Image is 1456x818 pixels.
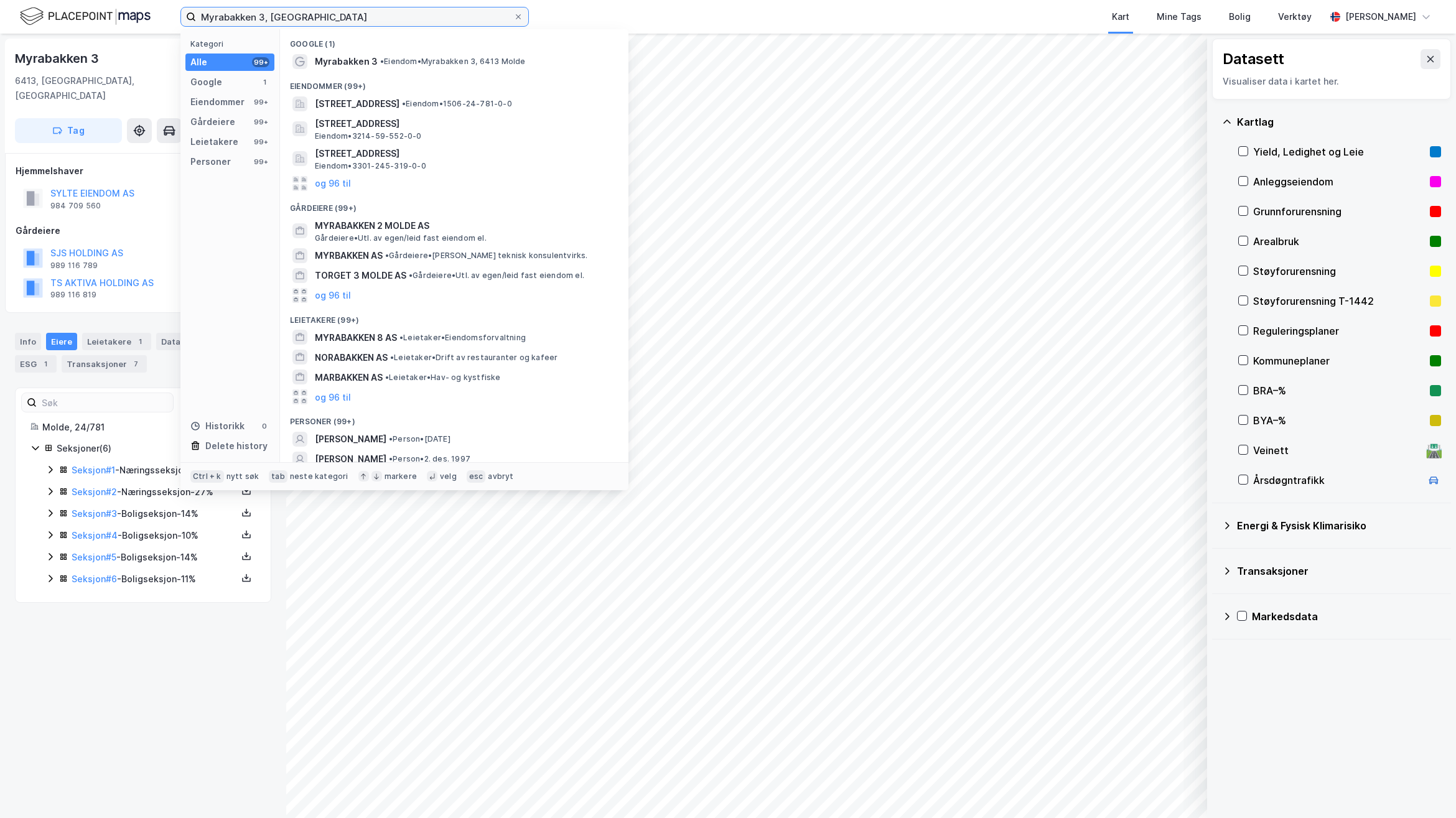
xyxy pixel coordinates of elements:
[72,463,237,478] div: - Næringsseksjon - 24%
[315,116,614,131] span: [STREET_ADDRESS]
[409,271,413,280] span: •
[1253,174,1425,189] div: Anleggseiendom
[315,370,383,385] span: MARBAKKEN AS
[315,452,386,467] span: [PERSON_NAME]
[280,407,628,429] div: Personer (99+)
[1278,9,1312,24] div: Verktøy
[190,75,222,90] div: Google
[205,439,268,453] div: Delete history
[380,57,526,67] span: Eiendom • Myrabakken 3, 6413 Molde
[1253,353,1425,368] div: Kommuneplaner
[390,353,394,362] span: •
[385,251,389,260] span: •
[129,358,142,370] div: 7
[389,454,393,463] span: •
[42,420,256,435] div: Molde, 24/781
[1253,473,1421,488] div: Årsdøgntrafikk
[226,472,259,481] div: nytt søk
[1237,114,1441,129] div: Kartlag
[15,118,122,143] button: Tag
[72,572,237,587] div: - Boligseksjon - 11%
[190,154,231,169] div: Personer
[72,506,237,521] div: - Boligseksjon - 14%
[72,508,117,519] a: Seksjon#3
[1223,49,1284,69] div: Datasett
[1253,264,1425,279] div: Støyforurensning
[385,251,588,261] span: Gårdeiere • [PERSON_NAME] teknisk konsulentvirks.
[37,393,173,412] input: Søk
[315,389,351,404] button: og 96 til
[1426,442,1442,458] div: 🛣️
[16,164,271,179] div: Hjemmelshaver
[315,176,351,191] button: og 96 til
[196,7,513,26] input: Søk på adresse, matrikkel, gårdeiere, leietakere eller personer
[315,268,406,283] span: TORGET 3 MOLDE AS
[62,355,147,373] div: Transaksjoner
[190,134,238,149] div: Leietakere
[1394,758,1456,818] iframe: Chat Widget
[72,530,118,541] a: Seksjon#4
[156,333,203,350] div: Datasett
[389,434,393,444] span: •
[72,486,117,497] a: Seksjon#2
[20,6,151,27] img: logo.f888ab2527a4732fd821a326f86c7f29.svg
[1229,9,1251,24] div: Bolig
[402,99,406,108] span: •
[252,97,269,107] div: 99+
[440,472,457,481] div: velg
[315,350,388,365] span: NORABAKKEN AS
[1345,9,1416,24] div: [PERSON_NAME]
[1253,413,1425,428] div: BYA–%
[72,550,237,565] div: - Boligseksjon - 14%
[280,72,628,94] div: Eiendommer (99+)
[72,485,237,500] div: - Næringsseksjon - 27%
[72,552,116,562] a: Seksjon#5
[1253,323,1425,338] div: Reguleringsplaner
[315,288,351,303] button: og 96 til
[1112,9,1129,24] div: Kart
[1253,234,1425,249] div: Arealbruk
[190,39,274,49] div: Kategori
[252,157,269,167] div: 99+
[50,290,96,300] div: 989 116 819
[72,465,115,475] a: Seksjon#1
[390,353,558,363] span: Leietaker • Drift av restauranter og kafeer
[399,333,526,343] span: Leietaker • Eiendomsforvaltning
[134,335,146,348] div: 1
[15,49,101,68] div: Myrabakken 3
[1253,144,1425,159] div: Yield, Ledighet og Leie
[16,223,271,238] div: Gårdeiere
[252,137,269,147] div: 99+
[252,57,269,67] div: 99+
[399,333,403,342] span: •
[1253,204,1425,219] div: Grunnforurensning
[409,271,584,281] span: Gårdeiere • Utl. av egen/leid fast eiendom el.
[315,161,426,171] span: Eiendom • 3301-245-319-0-0
[385,472,417,481] div: markere
[315,248,383,263] span: MYRBAKKEN AS
[259,421,269,431] div: 0
[280,29,628,52] div: Google (1)
[1253,383,1425,398] div: BRA–%
[280,305,628,328] div: Leietakere (99+)
[50,261,98,271] div: 989 116 789
[385,373,501,383] span: Leietaker • Hav- og kystfiske
[190,95,245,109] div: Eiendommer
[190,470,224,483] div: Ctrl + k
[280,193,628,216] div: Gårdeiere (99+)
[1237,564,1441,579] div: Transaksjoner
[315,54,378,69] span: Myrabakken 3
[1237,518,1441,533] div: Energi & Fysisk Klimarisiko
[1394,758,1456,818] div: Kontrollprogram for chat
[315,131,422,141] span: Eiendom • 3214-59-552-0-0
[15,73,213,103] div: 6413, [GEOGRAPHIC_DATA], [GEOGRAPHIC_DATA]
[385,373,389,382] span: •
[39,358,52,370] div: 1
[290,472,348,481] div: neste kategori
[389,434,450,444] span: Person • [DATE]
[1252,609,1441,624] div: Markedsdata
[315,233,487,243] span: Gårdeiere • Utl. av egen/leid fast eiendom el.
[72,528,237,543] div: - Boligseksjon - 10%
[46,333,77,350] div: Eiere
[315,432,386,447] span: [PERSON_NAME]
